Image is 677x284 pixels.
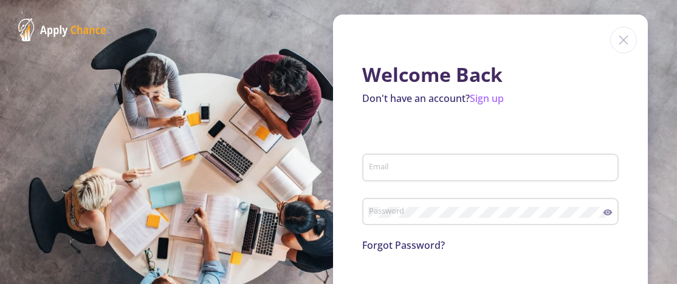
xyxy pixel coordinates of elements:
img: close icon [610,27,637,53]
a: Forgot Password? [362,238,445,252]
p: Don't have an account? [362,91,619,106]
h1: Welcome Back [362,63,619,86]
a: Sign up [470,92,504,105]
img: ApplyChance Logo [18,18,106,41]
